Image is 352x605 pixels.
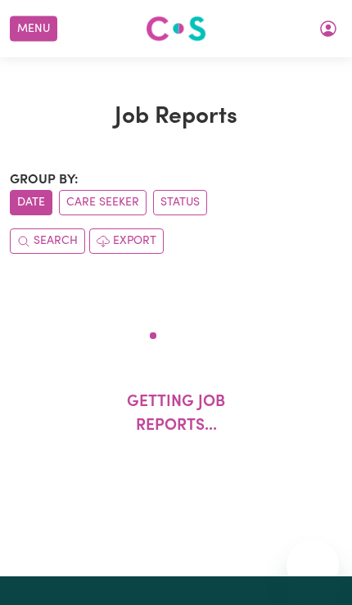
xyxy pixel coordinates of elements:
img: Careseekers logo [146,14,206,43]
button: Export [89,228,164,254]
h1: Job Reports [10,103,342,131]
a: Careseekers logo [146,10,206,47]
span: Group by: [10,174,79,187]
button: My Account [311,15,345,43]
iframe: Button to launch messaging window [287,540,339,592]
button: Menu [10,16,57,42]
button: sort invoices by paid status [153,190,207,215]
button: sort invoices by date [10,190,52,215]
p: Getting job reports... [88,391,264,439]
button: sort invoices by care seeker [59,190,147,215]
button: Search [10,228,85,254]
